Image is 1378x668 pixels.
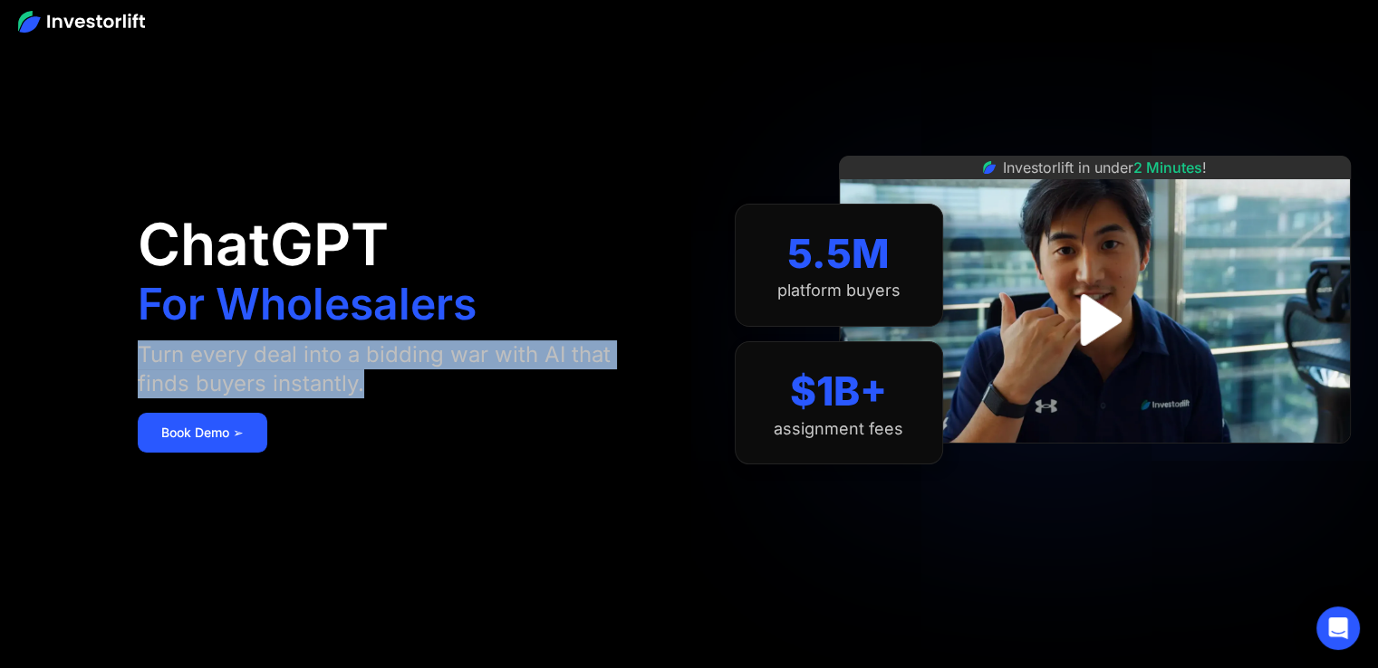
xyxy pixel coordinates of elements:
[138,340,635,398] div: Turn every deal into a bidding war with AI that finds buyers instantly.
[1003,157,1207,178] div: Investorlift in under !
[787,230,890,278] div: 5.5M
[774,419,903,439] div: assignment fees
[1316,606,1360,650] div: Open Intercom Messenger
[1133,158,1202,177] span: 2 Minutes
[790,367,887,415] div: $1B+
[777,281,901,301] div: platform buyers
[138,413,267,453] a: Book Demo ➢
[1055,280,1135,360] a: open lightbox
[138,282,477,326] h1: For Wholesalers
[138,215,389,273] h1: ChatGPT
[959,453,1230,474] iframe: Customer reviews powered by Trustpilot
